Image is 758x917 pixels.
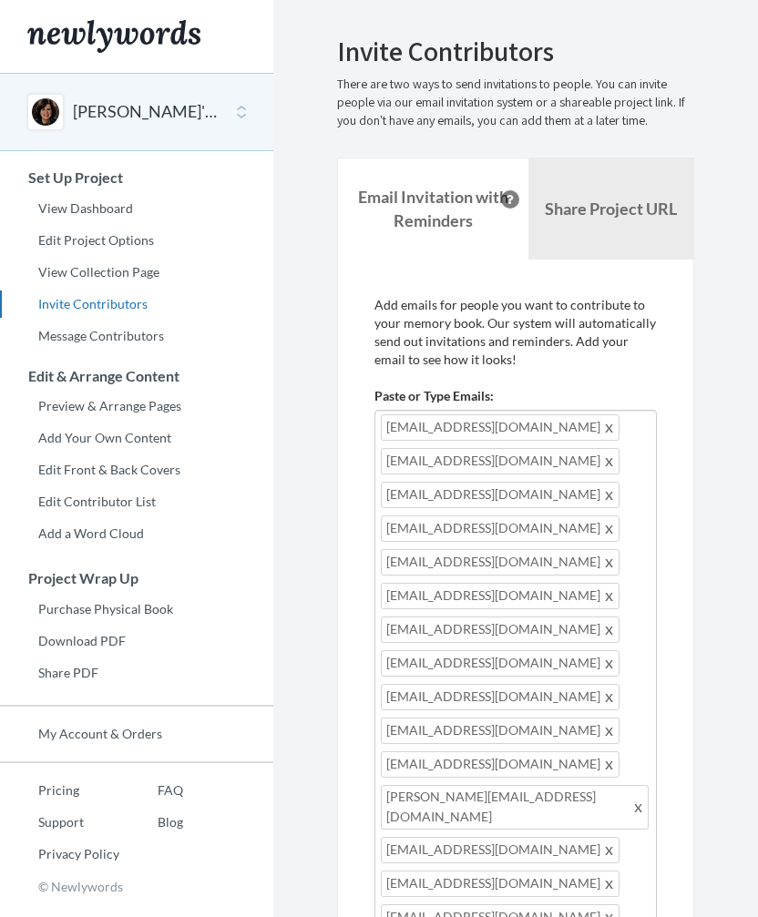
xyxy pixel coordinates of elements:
[545,199,677,219] b: Share Project URL
[381,837,620,863] span: [EMAIL_ADDRESS][DOMAIN_NAME]
[381,650,620,677] span: [EMAIL_ADDRESS][DOMAIN_NAME]
[337,36,694,66] h2: Invite Contributors
[381,549,620,576] span: [EMAIL_ADDRESS][DOMAIN_NAME]
[27,20,200,53] img: Newlywords logo
[381,583,620,609] span: [EMAIL_ADDRESS][DOMAIN_NAME]
[381,751,620,778] span: [EMAIL_ADDRESS][DOMAIN_NAME]
[119,809,183,836] a: Blog
[381,515,620,542] span: [EMAIL_ADDRESS][DOMAIN_NAME]
[1,570,273,586] h3: Project Wrap Up
[381,785,649,830] span: [PERSON_NAME][EMAIL_ADDRESS][DOMAIN_NAME]
[374,296,657,369] p: Add emails for people you want to contribute to your memory book. Our system will automatically s...
[381,616,620,643] span: [EMAIL_ADDRESS][DOMAIN_NAME]
[381,482,620,508] span: [EMAIL_ADDRESS][DOMAIN_NAME]
[73,100,220,124] button: [PERSON_NAME]'s 70th Birthday Book
[358,187,508,230] strong: Email Invitation with Reminders
[381,718,620,744] span: [EMAIL_ADDRESS][DOMAIN_NAME]
[381,684,620,710] span: [EMAIL_ADDRESS][DOMAIN_NAME]
[381,414,620,441] span: [EMAIL_ADDRESS][DOMAIN_NAME]
[381,448,620,474] span: [EMAIL_ADDRESS][DOMAIN_NAME]
[381,871,620,897] span: [EMAIL_ADDRESS][DOMAIN_NAME]
[1,169,273,186] h3: Set Up Project
[337,76,694,130] p: There are two ways to send invitations to people. You can invite people via our email invitation ...
[374,387,494,405] label: Paste or Type Emails:
[119,777,183,804] a: FAQ
[1,368,273,384] h3: Edit & Arrange Content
